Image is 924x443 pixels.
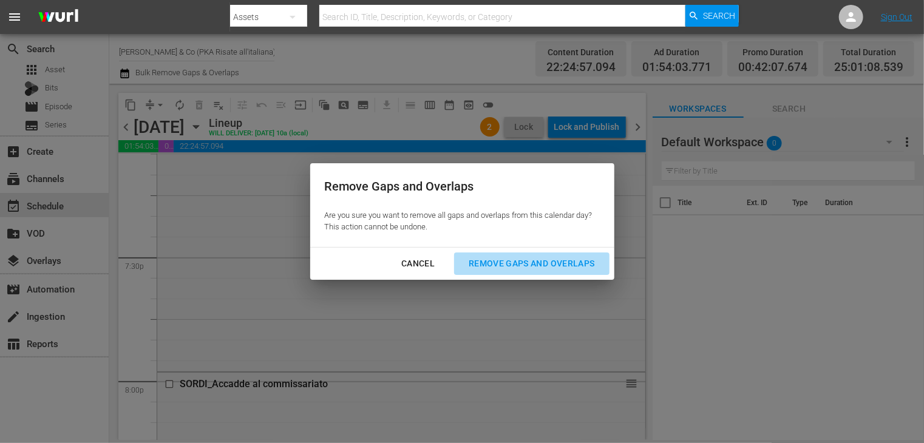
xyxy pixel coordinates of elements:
button: Remove Gaps and Overlaps [454,252,609,275]
span: Search [703,5,735,27]
a: Sign Out [881,12,912,22]
div: Remove Gaps and Overlaps [325,178,593,195]
button: Cancel [387,252,449,275]
img: ans4CAIJ8jUAAAAAAAAAAAAAAAAAAAAAAAAgQb4GAAAAAAAAAAAAAAAAAAAAAAAAJMjXAAAAAAAAAAAAAAAAAAAAAAAAgAT5G... [29,3,87,32]
div: Remove Gaps and Overlaps [459,256,604,271]
div: Cancel [392,256,444,271]
p: This action cannot be undone. [325,221,593,233]
p: Are you sure you want to remove all gaps and overlaps from this calendar day? [325,210,593,221]
span: menu [7,10,22,24]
